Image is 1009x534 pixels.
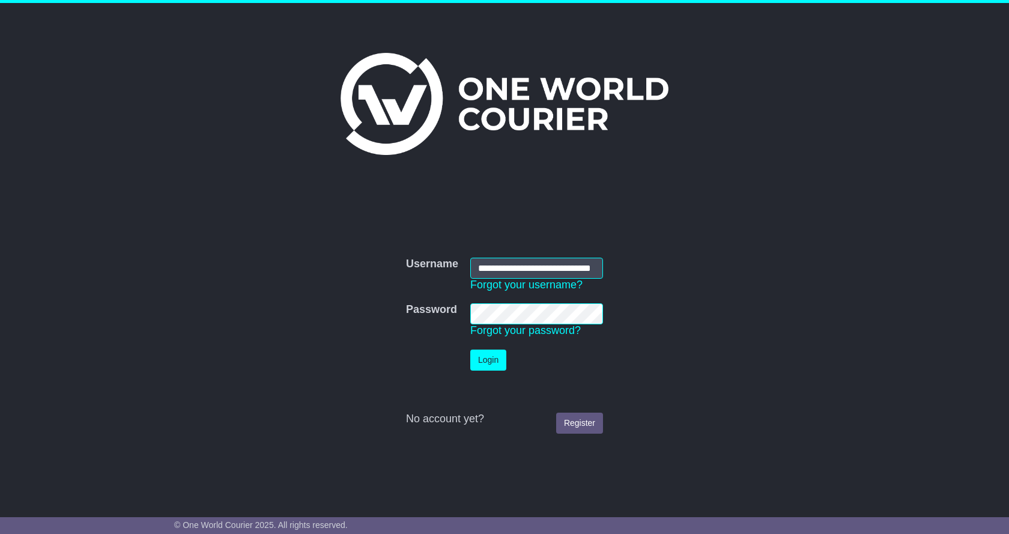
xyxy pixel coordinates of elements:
[406,303,457,317] label: Password
[341,53,668,155] img: One World
[556,413,603,434] a: Register
[406,413,603,426] div: No account yet?
[470,324,581,336] a: Forgot your password?
[406,258,458,271] label: Username
[470,350,506,371] button: Login
[470,279,583,291] a: Forgot your username?
[174,520,348,530] span: © One World Courier 2025. All rights reserved.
